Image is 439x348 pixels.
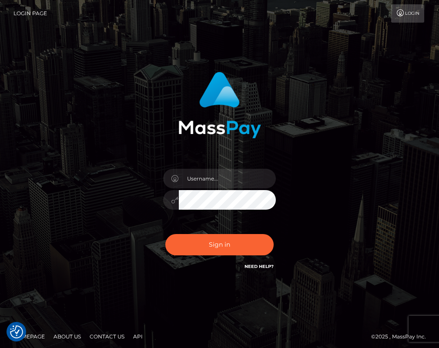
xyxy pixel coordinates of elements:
[165,234,274,255] button: Sign in
[391,4,424,23] a: Login
[10,325,23,338] img: Revisit consent button
[86,330,128,343] a: Contact Us
[10,325,23,338] button: Consent Preferences
[13,4,47,23] a: Login Page
[245,264,274,269] a: Need Help?
[130,330,146,343] a: API
[179,169,276,188] input: Username...
[10,330,48,343] a: Homepage
[50,330,84,343] a: About Us
[371,332,432,341] div: © 2025 , MassPay Inc.
[178,72,261,138] img: MassPay Login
